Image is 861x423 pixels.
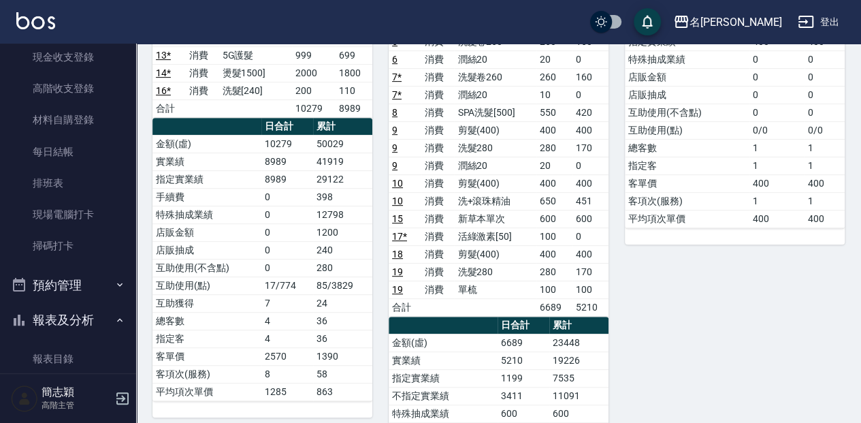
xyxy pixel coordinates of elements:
[421,139,454,157] td: 消費
[572,157,608,174] td: 0
[313,170,372,188] td: 29122
[313,365,372,383] td: 58
[536,68,572,86] td: 260
[536,228,572,245] td: 100
[313,153,372,170] td: 41919
[572,121,608,139] td: 400
[498,317,549,334] th: 日合計
[805,86,845,104] td: 0
[389,369,498,387] td: 指定實業績
[421,281,454,298] td: 消費
[5,302,131,338] button: 報表及分析
[186,82,219,99] td: 消費
[313,277,372,294] td: 85/3829
[536,50,572,68] td: 20
[292,82,336,99] td: 200
[261,170,313,188] td: 8989
[389,334,498,351] td: 金額(虛)
[152,259,261,277] td: 互助使用(不含點)
[261,135,313,153] td: 10279
[313,188,372,206] td: 398
[549,387,608,405] td: 11091
[389,405,498,422] td: 特殊抽成業績
[5,343,131,375] a: 報表目錄
[336,64,372,82] td: 1800
[536,86,572,104] td: 10
[292,46,336,64] td: 999
[5,199,131,230] a: 現場電腦打卡
[498,405,549,422] td: 600
[536,263,572,281] td: 280
[219,64,293,82] td: 燙髮1500]
[392,125,397,136] a: 9
[625,121,749,139] td: 互助使用(點)
[572,298,608,316] td: 5210
[805,104,845,121] td: 0
[152,153,261,170] td: 實業績
[261,383,313,401] td: 1285
[152,383,261,401] td: 平均項次單價
[292,99,336,117] td: 10279
[421,121,454,139] td: 消費
[572,86,608,104] td: 0
[625,157,749,174] td: 指定客
[549,405,608,422] td: 600
[749,68,805,86] td: 0
[219,46,293,64] td: 5G護髮
[749,121,805,139] td: 0/0
[549,317,608,334] th: 累計
[572,228,608,245] td: 0
[498,334,549,351] td: 6689
[572,210,608,228] td: 600
[536,139,572,157] td: 280
[152,118,372,401] table: a dense table
[572,263,608,281] td: 170
[313,383,372,401] td: 863
[313,223,372,241] td: 1200
[454,157,536,174] td: 潤絲20
[152,241,261,259] td: 店販抽成
[313,347,372,365] td: 1390
[421,104,454,121] td: 消費
[336,82,372,99] td: 110
[392,160,397,171] a: 9
[625,192,749,210] td: 客項次(服務)
[536,281,572,298] td: 100
[261,365,313,383] td: 8
[261,294,313,312] td: 7
[498,369,549,387] td: 1199
[152,170,261,188] td: 指定實業績
[5,136,131,168] a: 每日結帳
[152,188,261,206] td: 手續費
[749,86,805,104] td: 0
[536,192,572,210] td: 650
[536,121,572,139] td: 400
[805,157,845,174] td: 1
[5,230,131,262] a: 掃碼打卡
[454,228,536,245] td: 活綠激素[50]
[805,174,845,192] td: 400
[536,157,572,174] td: 20
[421,174,454,192] td: 消費
[336,99,372,117] td: 8989
[421,86,454,104] td: 消費
[625,210,749,228] td: 平均項次單價
[536,245,572,263] td: 400
[152,365,261,383] td: 客項次(服務)
[498,351,549,369] td: 5210
[261,206,313,223] td: 0
[549,334,608,351] td: 23448
[549,369,608,387] td: 7535
[421,228,454,245] td: 消費
[572,281,608,298] td: 100
[392,266,403,277] a: 19
[392,213,403,224] a: 15
[454,50,536,68] td: 潤絲20
[572,192,608,210] td: 451
[572,245,608,263] td: 400
[572,68,608,86] td: 160
[389,351,498,369] td: 實業績
[313,330,372,347] td: 36
[454,245,536,263] td: 剪髮(400)
[749,50,805,68] td: 0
